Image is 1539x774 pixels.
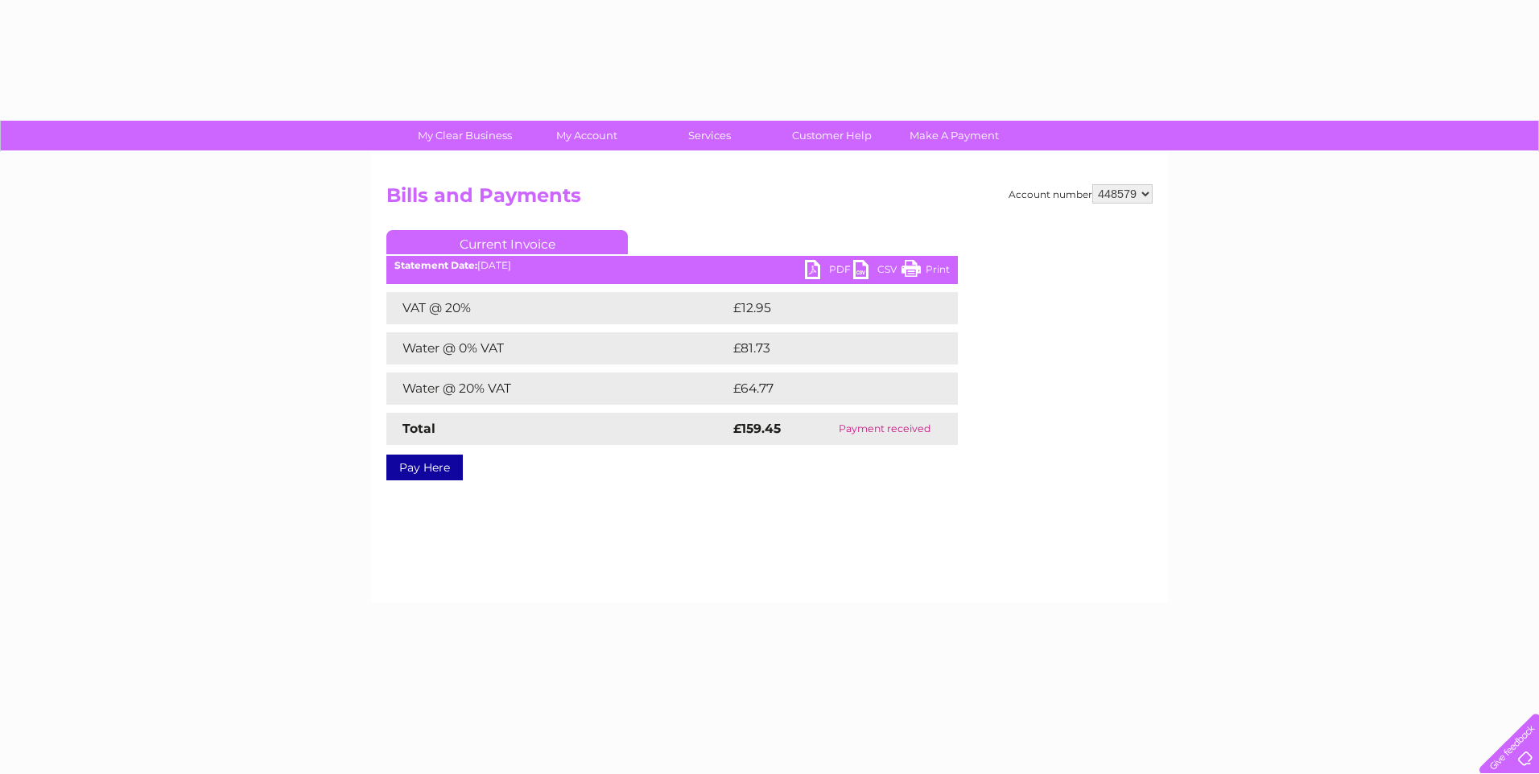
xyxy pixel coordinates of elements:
a: Services [643,121,776,150]
a: CSV [853,260,902,283]
a: Make A Payment [888,121,1021,150]
td: £81.73 [729,332,923,364]
div: Account number [1009,184,1153,204]
a: Pay Here [386,455,463,480]
b: Statement Date: [394,259,477,271]
td: £12.95 [729,292,924,324]
strong: Total [402,421,435,436]
a: PDF [805,260,853,283]
td: VAT @ 20% [386,292,729,324]
a: Current Invoice [386,230,628,254]
strong: £159.45 [733,421,781,436]
td: Payment received [811,413,958,445]
a: My Clear Business [398,121,531,150]
h2: Bills and Payments [386,184,1153,215]
td: Water @ 0% VAT [386,332,729,364]
a: Customer Help [765,121,898,150]
a: Print [902,260,950,283]
div: [DATE] [386,260,958,271]
td: Water @ 20% VAT [386,373,729,405]
a: My Account [521,121,654,150]
td: £64.77 [729,373,925,405]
